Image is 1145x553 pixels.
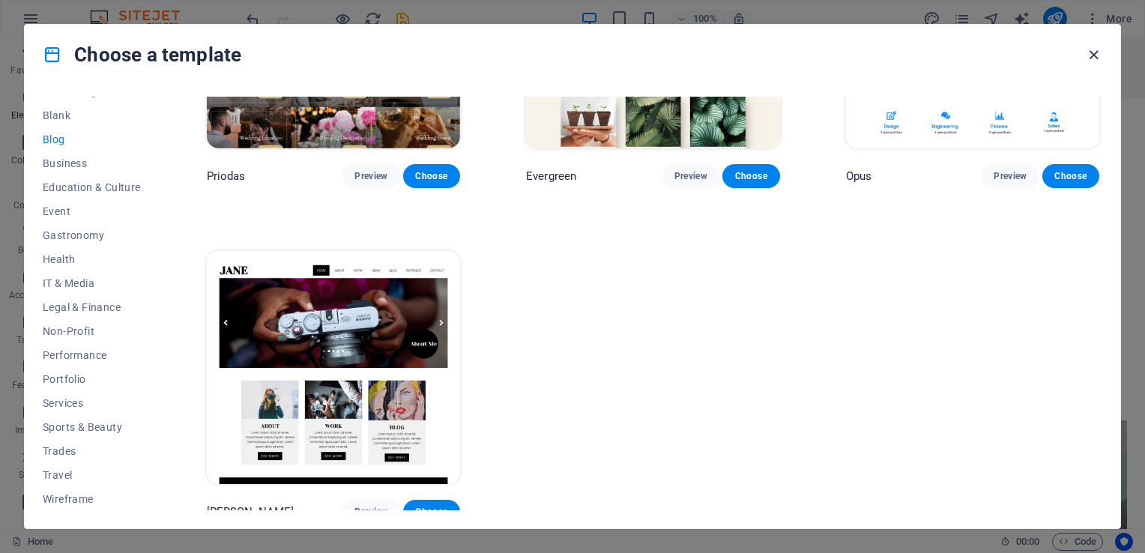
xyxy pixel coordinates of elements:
[207,169,246,184] p: Priodas
[43,469,141,481] span: Travel
[43,397,141,409] span: Services
[662,164,719,188] button: Preview
[43,247,141,271] button: Health
[43,343,141,367] button: Performance
[415,506,448,518] span: Choose
[43,271,141,295] button: IT & Media
[674,170,707,182] span: Preview
[207,251,460,485] img: Jane
[43,373,141,385] span: Portfolio
[43,133,141,145] span: Blog
[994,170,1027,182] span: Preview
[43,229,141,241] span: Gastronomy
[43,151,141,175] button: Business
[526,169,576,184] p: Evergreen
[43,415,141,439] button: Sports & Beauty
[43,325,141,337] span: Non-Profit
[1042,164,1099,188] button: Choose
[1054,170,1087,182] span: Choose
[43,109,141,121] span: Blank
[43,43,241,67] h4: Choose a template
[43,103,141,127] button: Blank
[43,487,141,511] button: Wireframe
[43,253,141,265] span: Health
[43,127,141,151] button: Blog
[354,170,387,182] span: Preview
[43,349,141,361] span: Performance
[43,439,141,463] button: Trades
[43,277,141,289] span: IT & Media
[982,164,1039,188] button: Preview
[43,205,141,217] span: Event
[342,500,399,524] button: Preview
[403,164,460,188] button: Choose
[43,445,141,457] span: Trades
[415,170,448,182] span: Choose
[43,319,141,343] button: Non-Profit
[354,506,387,518] span: Preview
[43,181,141,193] span: Education & Culture
[846,169,872,184] p: Opus
[403,500,460,524] button: Choose
[43,175,141,199] button: Education & Culture
[43,463,141,487] button: Travel
[43,493,141,505] span: Wireframe
[43,367,141,391] button: Portfolio
[43,223,141,247] button: Gastronomy
[342,164,399,188] button: Preview
[207,504,294,519] p: [PERSON_NAME]
[43,421,141,433] span: Sports & Beauty
[43,391,141,415] button: Services
[43,301,141,313] span: Legal & Finance
[43,199,141,223] button: Event
[722,164,779,188] button: Choose
[734,170,767,182] span: Choose
[43,157,141,169] span: Business
[43,295,141,319] button: Legal & Finance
